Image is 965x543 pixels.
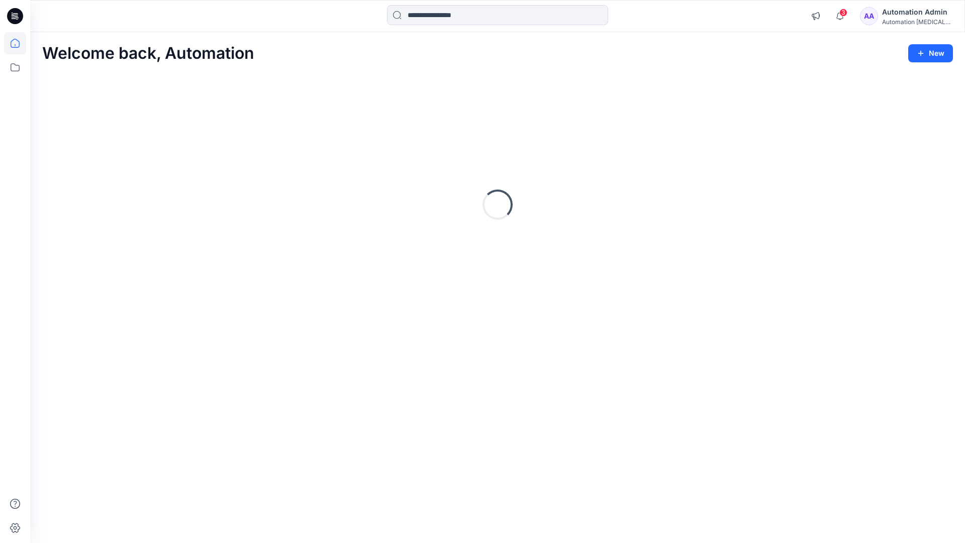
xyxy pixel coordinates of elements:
[42,44,254,63] h2: Welcome back, Automation
[839,9,847,17] span: 3
[860,7,878,25] div: AA
[882,18,952,26] div: Automation [MEDICAL_DATA]...
[882,6,952,18] div: Automation Admin
[908,44,953,62] button: New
